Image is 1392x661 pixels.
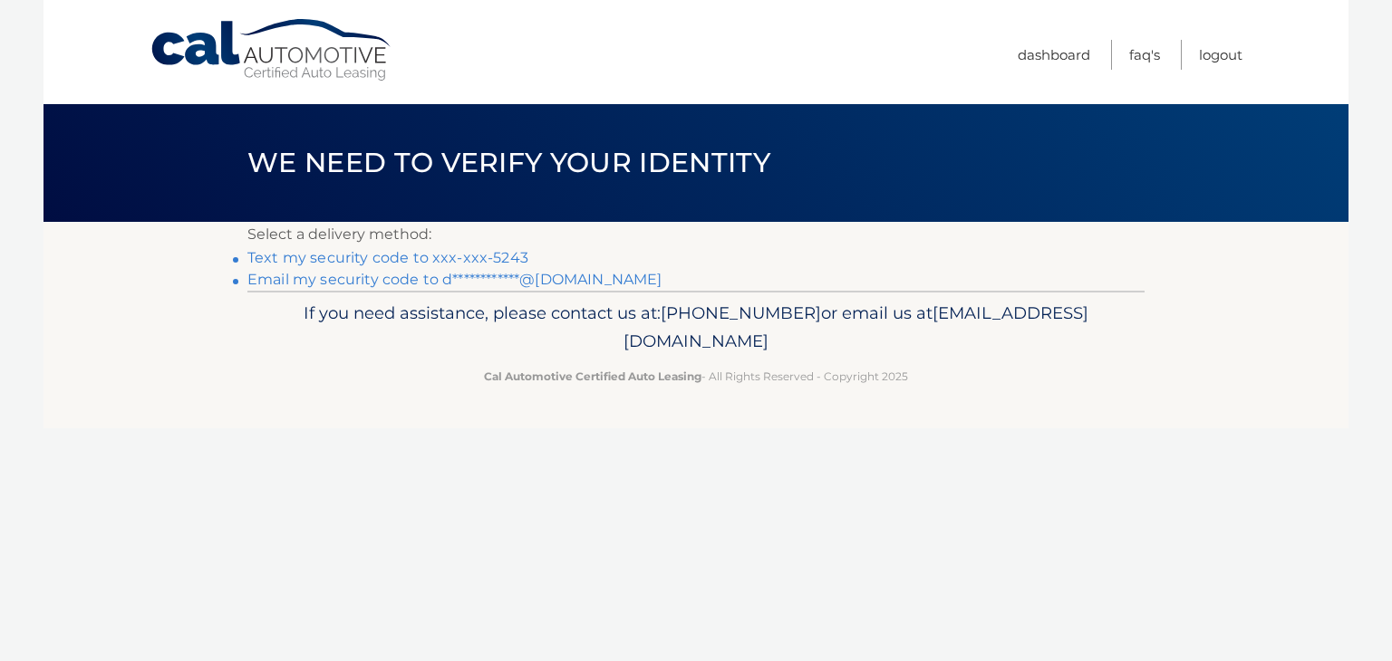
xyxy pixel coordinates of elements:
[259,299,1133,357] p: If you need assistance, please contact us at: or email us at
[247,146,770,179] span: We need to verify your identity
[1199,40,1242,70] a: Logout
[1129,40,1160,70] a: FAQ's
[247,249,528,266] a: Text my security code to xxx-xxx-5243
[150,18,394,82] a: Cal Automotive
[1018,40,1090,70] a: Dashboard
[661,302,821,323] span: [PHONE_NUMBER]
[484,369,701,383] strong: Cal Automotive Certified Auto Leasing
[259,367,1133,386] p: - All Rights Reserved - Copyright 2025
[247,222,1145,247] p: Select a delivery method:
